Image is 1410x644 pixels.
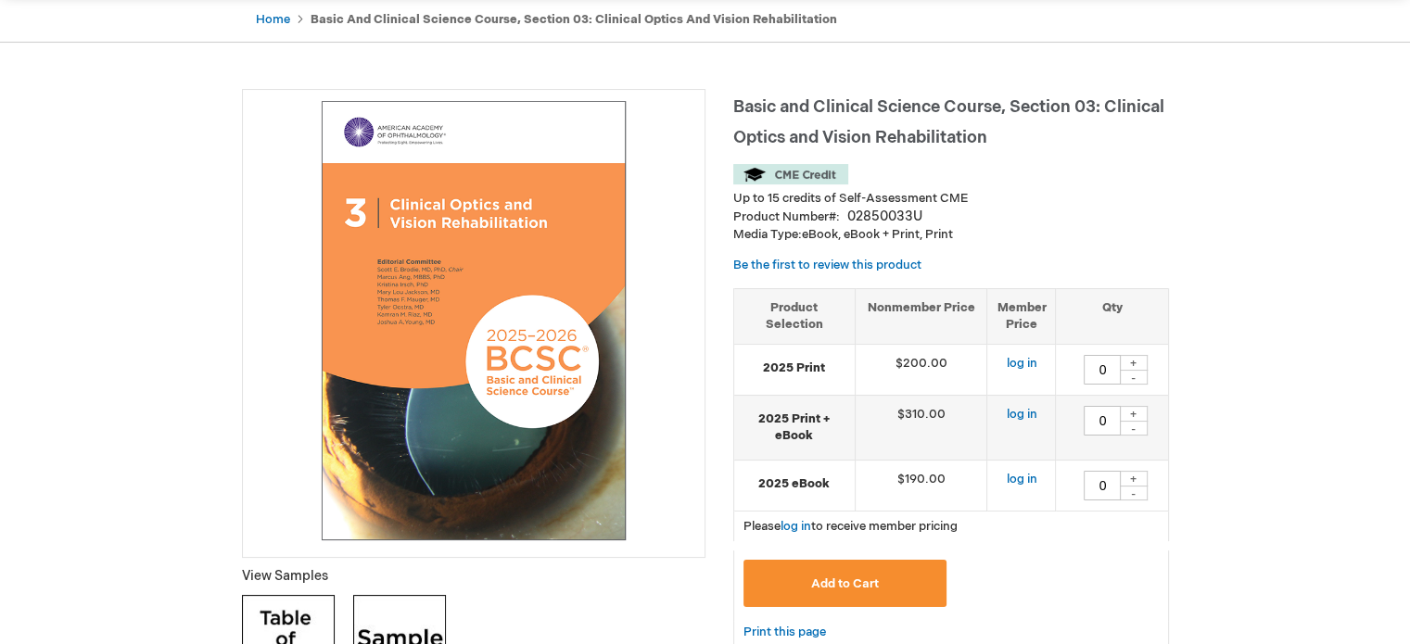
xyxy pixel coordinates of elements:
p: View Samples [242,567,705,586]
button: Add to Cart [743,560,947,607]
span: Add to Cart [811,576,879,591]
a: Home [256,12,290,27]
td: $310.00 [855,395,987,460]
strong: 2025 Print + eBook [743,410,845,445]
div: + [1120,471,1148,486]
p: eBook, eBook + Print, Print [733,226,1169,244]
div: 02850033U [847,208,922,226]
input: Qty [1084,406,1121,436]
a: log in [1006,356,1036,371]
div: - [1120,370,1148,385]
td: $190.00 [855,460,987,511]
span: Please to receive member pricing [743,519,958,534]
th: Nonmember Price [855,288,987,344]
strong: 2025 Print [743,360,845,377]
th: Product Selection [734,288,856,344]
input: Qty [1084,355,1121,385]
div: + [1120,406,1148,422]
strong: 2025 eBook [743,475,845,493]
img: Basic and Clinical Science Course, Section 03: Clinical Optics and Vision Rehabilitation [252,99,695,542]
div: - [1120,421,1148,436]
img: CME Credit [733,164,848,184]
strong: Basic and Clinical Science Course, Section 03: Clinical Optics and Vision Rehabilitation [311,12,837,27]
div: + [1120,355,1148,371]
th: Qty [1056,288,1168,344]
a: Be the first to review this product [733,258,921,272]
strong: Media Type: [733,227,802,242]
strong: Product Number [733,209,840,224]
span: Basic and Clinical Science Course, Section 03: Clinical Optics and Vision Rehabilitation [733,97,1164,147]
a: Print this page [743,621,826,644]
a: log in [1006,407,1036,422]
a: log in [1006,472,1036,486]
td: $200.00 [855,344,987,395]
th: Member Price [987,288,1056,344]
div: - [1120,486,1148,500]
a: log in [781,519,811,534]
li: Up to 15 credits of Self-Assessment CME [733,190,1169,208]
input: Qty [1084,471,1121,500]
